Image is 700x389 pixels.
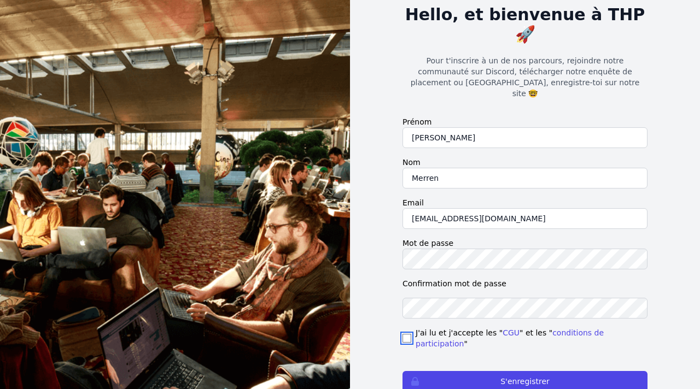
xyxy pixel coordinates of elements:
[402,208,647,229] input: fred.dupond@mail.com
[402,238,647,249] label: Mot de passe
[402,55,647,99] p: Pour t'inscrire à un de nos parcours, rejoindre notre communauté sur Discord, télécharger notre e...
[402,5,647,44] h1: Hello, et bienvenue à THP 🚀
[402,168,647,188] input: Dupont
[402,197,647,208] label: Email
[402,278,647,289] label: Confirmation mot de passe
[416,327,647,349] span: J'ai lu et j'accepte les " " et les " "
[402,157,647,168] label: Nom
[402,127,647,148] input: Frédérique
[503,328,520,337] a: CGU
[402,116,647,127] label: Prénom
